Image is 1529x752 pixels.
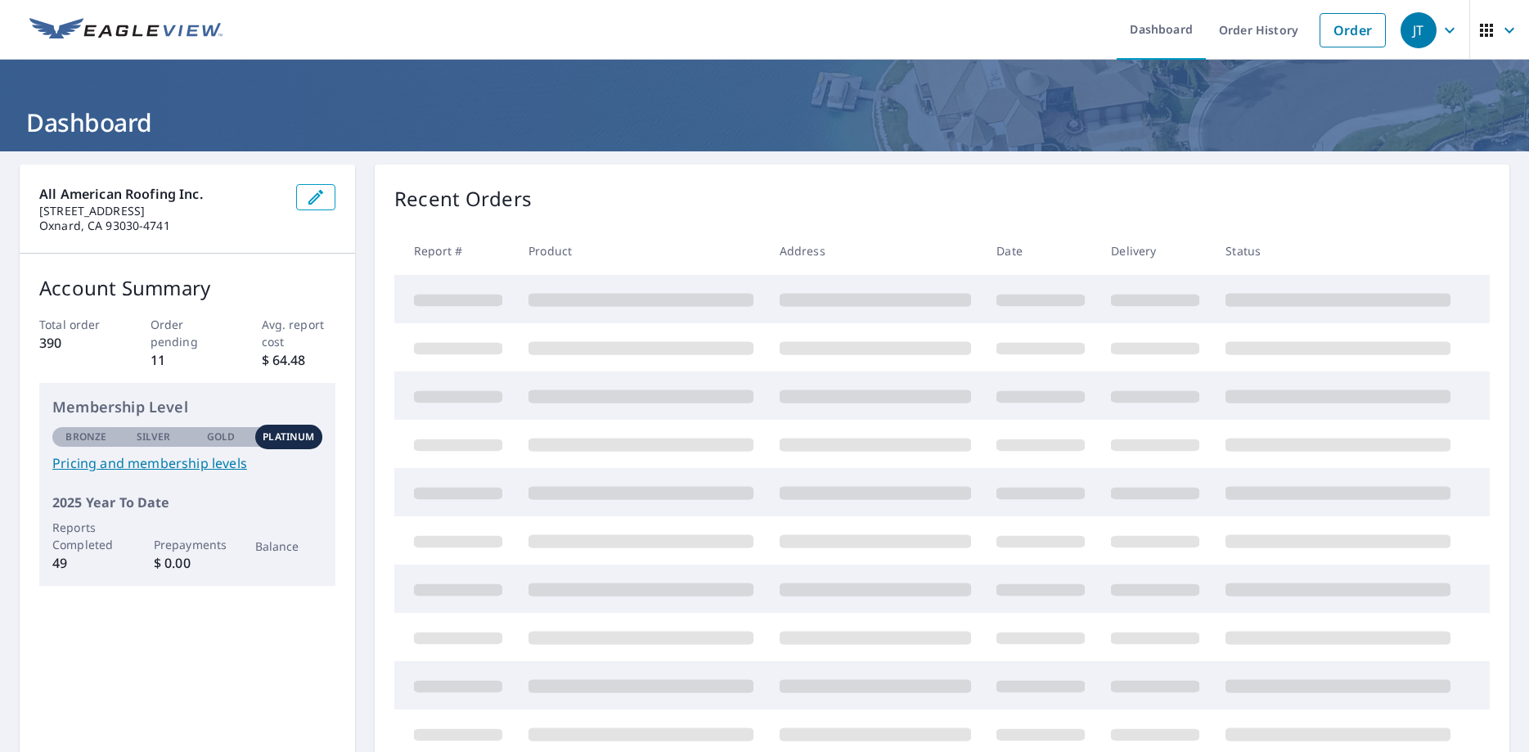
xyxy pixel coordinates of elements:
p: Reports Completed [52,519,120,553]
p: $ 0.00 [154,553,222,573]
p: 2025 Year To Date [52,493,322,512]
a: Pricing and membership levels [52,453,322,473]
p: All American Roofing Inc. [39,184,283,204]
div: JT [1401,12,1437,48]
p: 390 [39,333,114,353]
p: Membership Level [52,396,322,418]
p: 11 [151,350,225,370]
p: 49 [52,553,120,573]
p: [STREET_ADDRESS] [39,204,283,218]
p: Account Summary [39,273,335,303]
p: Balance [255,538,323,555]
p: Avg. report cost [262,316,336,350]
p: Gold [207,430,235,444]
h1: Dashboard [20,106,1509,139]
th: Address [767,227,984,275]
img: EV Logo [29,18,223,43]
p: Prepayments [154,536,222,553]
p: Total order [39,316,114,333]
p: Silver [137,430,171,444]
p: Platinum [263,430,314,444]
th: Date [983,227,1098,275]
th: Report # [394,227,515,275]
p: Recent Orders [394,184,532,214]
th: Status [1212,227,1464,275]
th: Delivery [1098,227,1212,275]
p: Bronze [65,430,106,444]
a: Order [1320,13,1386,47]
p: Oxnard, CA 93030-4741 [39,218,283,233]
th: Product [515,227,767,275]
p: Order pending [151,316,225,350]
p: $ 64.48 [262,350,336,370]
